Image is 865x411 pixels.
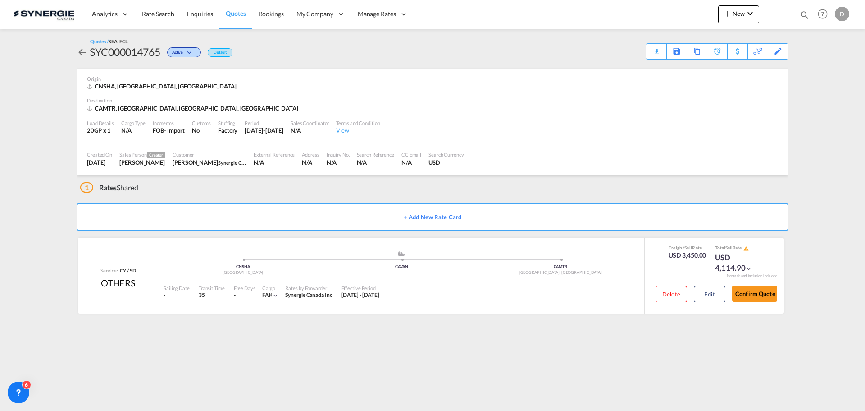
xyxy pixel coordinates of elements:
[285,291,332,299] div: Synergie Canada Inc
[341,285,380,291] div: Effective Period
[147,152,165,158] span: Creator
[109,38,127,44] span: SEA-FCL
[336,120,380,126] div: Terms and Condition
[800,10,810,23] div: icon-magnify
[302,158,319,166] div: N/A
[694,286,725,302] button: Edit
[651,44,662,52] div: Quote PDF is not available at this time
[164,264,322,270] div: CNSHA
[234,291,236,299] div: -
[245,120,283,126] div: Period
[119,151,165,158] div: Sales Person
[254,151,295,158] div: External Reference
[164,126,185,134] div: - import
[92,9,118,18] span: Analytics
[90,38,128,45] div: Quotes /SEA-FCL
[77,47,87,58] md-icon: icon-arrow-left
[285,285,332,291] div: Rates by Forwarder
[302,151,319,158] div: Address
[743,246,749,251] md-icon: icon-alert
[357,158,394,166] div: N/A
[254,158,295,166] div: N/A
[742,245,749,252] button: icon-alert
[121,126,146,134] div: N/A
[815,6,835,23] div: Help
[327,158,350,166] div: N/A
[199,291,225,299] div: 35
[800,10,810,20] md-icon: icon-magnify
[651,45,662,52] md-icon: icon-download
[199,285,225,291] div: Transit Time
[192,126,211,134] div: No
[167,47,201,57] div: Change Status Here
[160,45,203,59] div: Change Status Here
[87,104,300,112] div: CAMTR, Montreal, QC, Americas
[87,158,112,166] div: 15 Sep 2025
[718,5,759,23] button: icon-plus 400-fgNewicon-chevron-down
[357,151,394,158] div: Search Reference
[667,44,687,59] div: Save As Template
[259,10,284,18] span: Bookings
[715,252,760,274] div: USD 4,114.90
[77,203,788,231] button: + Add New Rate Card
[119,158,165,166] div: Daniel Dico
[401,158,421,166] div: N/A
[118,267,136,274] div: CY / SD
[341,291,380,298] span: [DATE] - [DATE]
[428,158,464,166] div: USD
[745,8,756,19] md-icon: icon-chevron-down
[87,97,778,104] div: Destination
[341,291,380,299] div: 15 Sep 2025 - 30 Sep 2025
[722,8,733,19] md-icon: icon-plus 400-fg
[815,6,830,22] span: Help
[87,151,112,158] div: Created On
[396,251,407,256] md-icon: assets/icons/custom/ship-fill.svg
[684,245,692,250] span: Sell
[715,245,760,252] div: Total Rate
[121,120,146,126] div: Cargo Type
[218,120,237,126] div: Stuffing
[234,285,255,291] div: Free Days
[401,151,421,158] div: CC Email
[153,126,164,134] div: FOB
[80,182,93,193] span: 1
[656,286,687,302] button: Delete
[100,267,118,274] span: Service:
[90,45,160,59] div: SYC000014765
[87,82,239,90] div: CNSHA, Shanghai, Asia Pacific
[722,10,756,17] span: New
[481,264,640,270] div: CAMTR
[428,151,464,158] div: Search Currency
[87,75,778,82] div: Origin
[725,245,733,250] span: Sell
[87,126,114,134] div: 20GP x 1
[153,120,185,126] div: Incoterms
[296,9,333,18] span: My Company
[77,45,90,59] div: icon-arrow-left
[720,273,784,278] div: Remark and Inclusion included
[481,270,640,276] div: [GEOGRAPHIC_DATA], [GEOGRAPHIC_DATA]
[245,126,283,134] div: 30 Sep 2025
[669,245,706,251] div: Freight Rate
[327,151,350,158] div: Inquiry No.
[142,10,174,18] span: Rate Search
[336,126,380,134] div: View
[164,270,322,276] div: [GEOGRAPHIC_DATA]
[262,291,273,298] span: FAK
[322,264,481,270] div: CAVAN
[218,159,255,166] span: Synergie Canada
[208,48,232,57] div: Default
[669,251,706,260] div: USD 3,450.00
[173,151,246,158] div: Customer
[262,285,279,291] div: Cargo
[87,120,114,126] div: Load Details
[173,158,246,166] div: Marie Anick Fortin
[291,120,329,126] div: Sales Coordinator
[192,120,211,126] div: Customs
[291,126,329,134] div: N/A
[732,286,777,302] button: Confirm Quote
[746,266,752,272] md-icon: icon-chevron-down
[285,291,332,298] span: Synergie Canada Inc
[95,83,237,90] span: CNSHA, [GEOGRAPHIC_DATA], [GEOGRAPHIC_DATA]
[99,183,117,192] span: Rates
